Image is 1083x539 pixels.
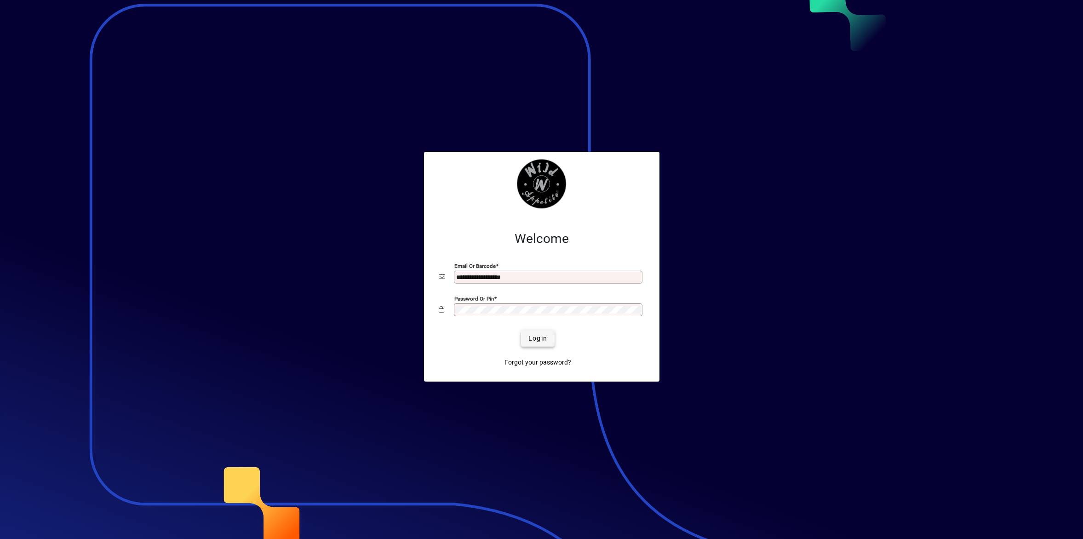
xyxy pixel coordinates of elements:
h2: Welcome [439,231,645,247]
mat-label: Email or Barcode [454,263,496,269]
button: Login [521,330,555,347]
a: Forgot your password? [501,354,575,371]
span: Login [528,334,547,343]
span: Forgot your password? [504,358,571,367]
mat-label: Password or Pin [454,296,494,302]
